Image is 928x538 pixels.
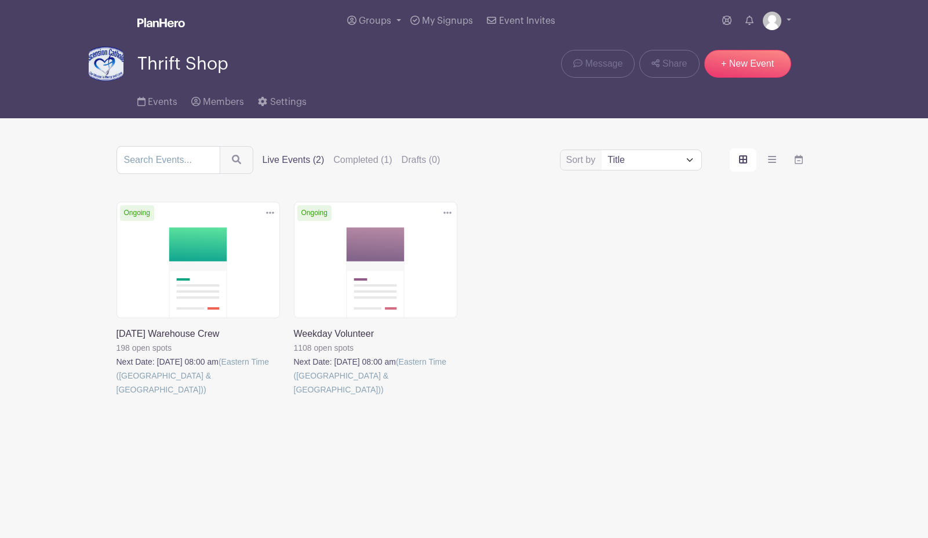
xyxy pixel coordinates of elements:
[137,54,228,74] span: Thrift Shop
[263,153,441,167] div: filters
[263,153,325,167] label: Live Events (2)
[402,153,441,167] label: Drafts (0)
[704,50,791,78] a: + New Event
[585,57,623,71] span: Message
[89,46,123,81] img: .AscensionLogo002.png
[422,16,473,26] span: My Signups
[499,16,555,26] span: Event Invites
[566,153,599,167] label: Sort by
[763,12,781,30] img: default-ce2991bfa6775e67f084385cd625a349d9dcbb7a52a09fb2fda1e96e2d18dcdb.png
[561,50,635,78] a: Message
[333,153,392,167] label: Completed (1)
[191,81,244,118] a: Members
[359,16,391,26] span: Groups
[639,50,699,78] a: Share
[148,97,177,107] span: Events
[203,97,244,107] span: Members
[270,97,307,107] span: Settings
[730,148,812,172] div: order and view
[117,146,220,174] input: Search Events...
[137,18,185,27] img: logo_white-6c42ec7e38ccf1d336a20a19083b03d10ae64f83f12c07503d8b9e83406b4c7d.svg
[137,81,177,118] a: Events
[258,81,306,118] a: Settings
[663,57,687,71] span: Share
